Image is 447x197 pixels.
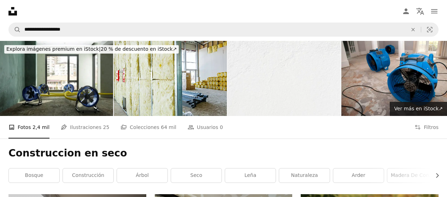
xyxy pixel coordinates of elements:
[188,116,223,138] a: Usuarios 0
[399,4,413,18] a: Iniciar sesión / Registrarse
[333,168,384,183] a: arder
[8,147,439,160] h1: Construccion en seco
[405,23,421,36] button: Borrar
[6,46,177,52] span: 20 % de descuento en iStock ↗
[390,102,447,116] a: Ver más en iStock↗
[61,116,109,138] a: Ilustraciones 25
[431,168,439,183] button: desplazar lista a la derecha
[8,23,439,37] form: Encuentra imágenes en todo el sitio
[120,116,176,138] a: Colecciones 64 mil
[8,7,17,16] a: Inicio — Unsplash
[387,168,438,183] a: madera de construcción
[413,4,427,18] button: Idioma
[103,123,109,131] span: 25
[220,123,223,131] span: 0
[228,41,341,116] img: Fondo de pared blanca transparente
[161,123,176,131] span: 64 mil
[114,41,227,116] img: Vista en la pared seca de partición térmica sin terminar
[9,23,21,36] button: Buscar en Unsplash
[6,46,101,52] span: Explora imágenes premium en iStock |
[63,168,113,183] a: construcción
[421,23,438,36] button: Búsqueda visual
[171,168,222,183] a: seco
[9,168,59,183] a: bosque
[117,168,167,183] a: árbol
[427,4,441,18] button: Menú
[394,106,443,111] span: Ver más en iStock ↗
[414,116,439,138] button: Filtros
[225,168,276,183] a: leña
[279,168,330,183] a: naturaleza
